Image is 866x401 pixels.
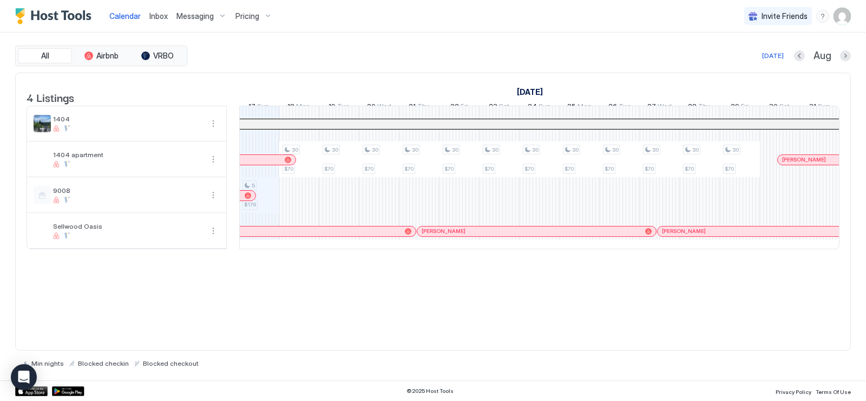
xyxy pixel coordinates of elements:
[489,102,497,113] span: 23
[685,100,713,115] a: August 28, 2025
[619,102,631,113] span: Tue
[572,146,579,153] span: 30
[246,100,272,115] a: August 17, 2025
[762,51,784,61] div: [DATE]
[337,102,349,113] span: Tue
[207,117,220,130] div: menu
[806,100,832,115] a: August 31, 2025
[417,102,430,113] span: Thu
[287,102,294,113] span: 18
[565,165,574,172] span: $70
[34,115,51,132] div: listing image
[769,102,778,113] span: 30
[27,89,74,105] span: 4 Listings
[285,100,313,115] a: August 18, 2025
[53,222,202,230] span: Sellwood Oasis
[406,387,454,394] span: © 2025 Host Tools
[248,102,255,113] span: 17
[728,100,751,115] a: August 29, 2025
[779,102,790,113] span: Sat
[444,165,454,172] span: $70
[53,115,202,123] span: 1404
[499,102,509,113] span: Sat
[731,102,739,113] span: 29
[74,48,128,63] button: Airbnb
[612,146,619,153] span: 30
[762,11,808,21] span: Invite Friends
[377,102,391,113] span: Wed
[567,102,576,113] span: 25
[412,146,418,153] span: 30
[207,224,220,237] div: menu
[130,48,185,63] button: VRBO
[257,102,269,113] span: Sun
[492,146,498,153] span: 30
[647,102,656,113] span: 27
[450,102,459,113] span: 22
[15,46,187,66] div: tab-group
[741,102,749,113] span: Fri
[732,146,739,153] span: 30
[143,359,199,367] span: Blocked checkout
[461,102,468,113] span: Fri
[605,165,614,172] span: $70
[685,165,694,172] span: $70
[760,49,785,62] button: [DATE]
[486,100,512,115] a: August 23, 2025
[292,146,298,153] span: 30
[34,151,51,168] div: listing image
[52,386,84,396] a: Google Play Store
[252,182,255,189] span: 5
[818,102,830,113] span: Sun
[816,385,851,397] a: Terms Of Use
[11,364,37,390] div: Open Intercom Messenger
[53,151,202,159] span: 1404 apartment
[235,11,259,21] span: Pricing
[18,48,72,63] button: All
[528,102,537,113] span: 24
[816,389,851,395] span: Terms Of Use
[524,165,534,172] span: $70
[608,102,617,113] span: 26
[326,100,352,115] a: August 19, 2025
[525,100,553,115] a: August 24, 2025
[816,10,829,23] div: menu
[176,11,214,21] span: Messaging
[284,165,293,172] span: $70
[794,50,805,61] button: Previous month
[31,359,64,367] span: Min nights
[149,11,168,21] span: Inbox
[725,165,734,172] span: $70
[41,51,49,61] span: All
[662,228,706,235] span: [PERSON_NAME]
[776,385,811,397] a: Privacy Policy
[645,165,654,172] span: $70
[207,189,220,202] button: More options
[409,102,416,113] span: 21
[207,153,220,166] div: menu
[565,100,594,115] a: August 25, 2025
[809,102,816,113] span: 31
[15,8,96,24] a: Host Tools Logo
[296,102,310,113] span: Mon
[207,224,220,237] button: More options
[207,153,220,166] button: More options
[606,100,633,115] a: August 26, 2025
[404,165,414,172] span: $70
[244,201,256,208] span: $179
[645,100,674,115] a: August 27, 2025
[109,11,141,21] span: Calendar
[484,165,494,172] span: $70
[514,84,546,100] a: August 2, 2025
[766,100,792,115] a: August 30, 2025
[698,102,711,113] span: Thu
[813,50,831,62] span: Aug
[539,102,550,113] span: Sun
[364,165,373,172] span: $70
[15,386,48,396] a: App Store
[149,10,168,22] a: Inbox
[372,146,378,153] span: 30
